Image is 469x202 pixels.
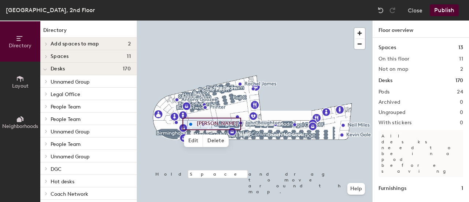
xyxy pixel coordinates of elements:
[128,41,131,47] span: 2
[51,91,80,98] span: Legal Office
[373,21,469,38] h1: Floor overview
[51,79,89,85] span: Unnamed Group
[378,56,410,62] h2: On this floor
[51,54,69,59] span: Spaces
[460,99,463,105] h2: 0
[459,56,463,62] h2: 11
[461,184,463,192] h1: 1
[389,7,396,14] img: Redo
[51,179,74,185] span: Hot desks
[184,135,203,147] span: Edit
[455,77,463,85] h1: 170
[51,141,81,147] span: People Team
[430,4,459,16] button: Publish
[458,44,463,52] h1: 13
[51,116,81,122] span: People Team
[378,120,412,126] h2: With stickers
[378,110,406,115] h2: Ungrouped
[378,77,392,85] h1: Desks
[408,4,422,16] button: Close
[123,66,131,72] span: 170
[51,66,65,72] span: Desks
[457,89,463,95] h2: 24
[12,83,29,89] span: Layout
[460,66,463,72] h2: 2
[378,44,396,52] h1: Spaces
[378,130,463,177] p: All desks need to be in a pod before saving
[51,154,89,160] span: Unnamed Group
[378,89,389,95] h2: Pods
[127,54,131,59] span: 11
[51,104,81,110] span: People Team
[2,123,38,129] span: Neighborhoods
[51,191,88,197] span: Coach Network
[51,41,99,47] span: Add spaces to map
[377,7,384,14] img: Undo
[51,129,89,135] span: Unnamed Group
[347,183,365,195] button: Help
[378,99,400,105] h2: Archived
[40,26,137,38] h1: Directory
[378,184,406,192] h1: Furnishings
[460,120,463,126] h2: 0
[6,5,95,15] div: [GEOGRAPHIC_DATA], 2nd Floor
[203,135,229,147] span: Delete
[51,166,62,172] span: DGC
[378,66,408,72] h2: Not on map
[460,110,463,115] h2: 0
[9,43,32,49] span: Directory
